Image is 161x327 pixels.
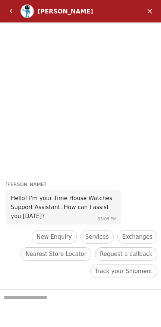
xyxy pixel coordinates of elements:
[6,181,161,189] div: [PERSON_NAME]
[95,247,157,261] div: Request a callback
[90,265,157,278] div: Track your Shipment
[98,217,117,221] span: 03:08 PM
[32,230,77,244] div: New Enquiry
[20,247,91,261] div: Nearest Store Locator
[142,4,157,19] em: Minimize
[25,250,86,259] span: Nearest Store Locator
[4,4,19,19] em: Back
[95,267,152,276] span: Track your Shipment
[80,230,114,244] div: Services
[11,195,112,220] span: Hello! I'm your Time House Watches Support Assistant. How can I assist you [DATE]?
[21,5,34,18] img: Profile picture of Zoe
[117,230,157,244] div: Exchanges
[85,232,109,241] span: Services
[100,250,152,259] span: Request a callback
[37,232,72,241] span: New Enquiry
[122,232,152,241] span: Exchanges
[38,8,114,15] div: [PERSON_NAME]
